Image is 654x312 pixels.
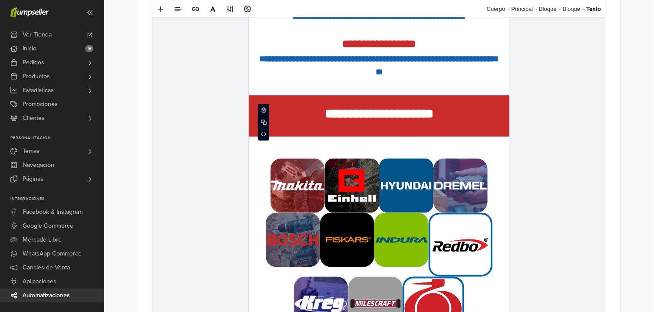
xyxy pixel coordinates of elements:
[23,28,52,42] span: Ver Tienda
[23,289,70,302] span: Automatizaciones
[23,56,44,70] span: Pedidos
[23,111,45,125] span: Clientes
[23,219,73,233] span: Google Commerce
[23,42,36,56] span: Inicio
[23,261,70,275] span: Canales de Venta
[23,205,83,219] span: Facebook & Instagram
[10,196,104,202] p: Integraciones
[23,247,82,261] span: WhatsApp Commerce
[23,233,62,247] span: Mercado Libre
[85,45,93,52] span: 9
[23,172,43,186] span: Páginas
[23,158,54,172] span: Navegación
[23,275,56,289] span: Aplicaciones
[96,26,357,100] img: image-e6fdc37a-1ede-4e76-a19a-90e8c7c0f8d7.png
[23,83,54,97] span: Estadísticas
[23,70,50,83] span: Productos
[23,144,40,158] span: Temas
[10,136,104,141] p: Personalización
[23,97,58,111] span: Promociones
